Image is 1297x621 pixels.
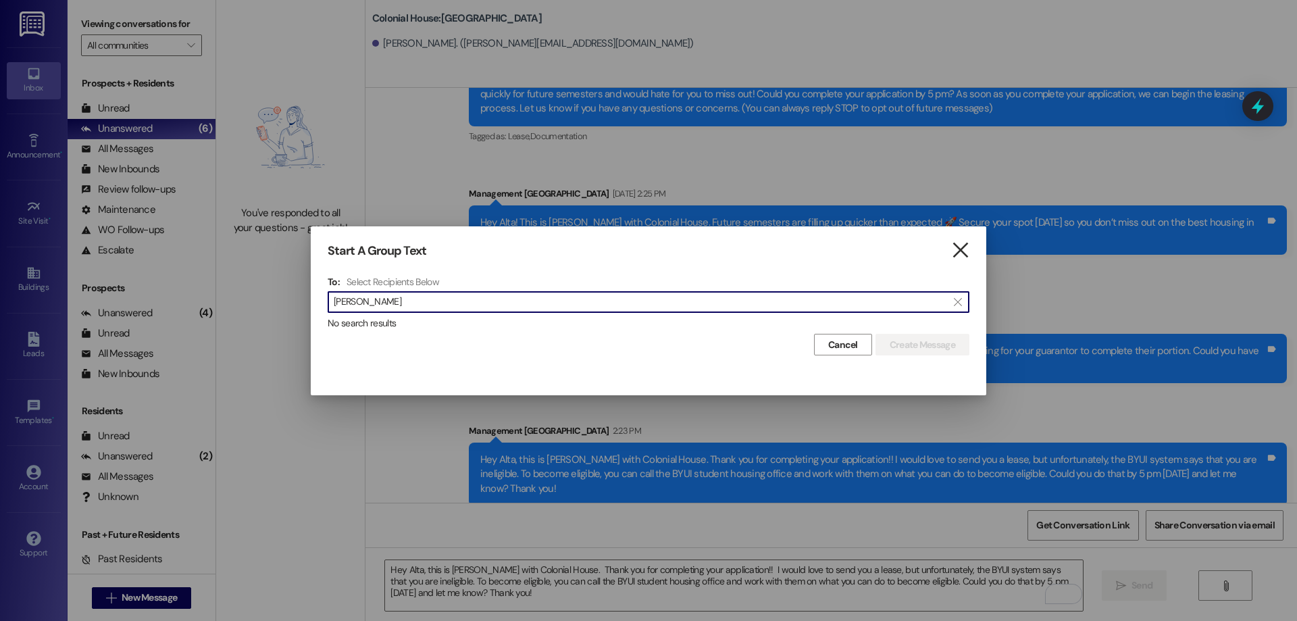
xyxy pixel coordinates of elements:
h3: To: [328,276,340,288]
div: No search results [328,316,969,330]
span: Create Message [890,338,955,352]
button: Create Message [875,334,969,355]
h3: Start A Group Text [328,243,426,259]
input: Search for any contact or apartment [334,293,947,312]
button: Clear text [947,292,969,312]
i:  [951,243,969,257]
button: Cancel [814,334,872,355]
h4: Select Recipients Below [347,276,439,288]
span: Cancel [828,338,858,352]
i:  [954,297,961,307]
